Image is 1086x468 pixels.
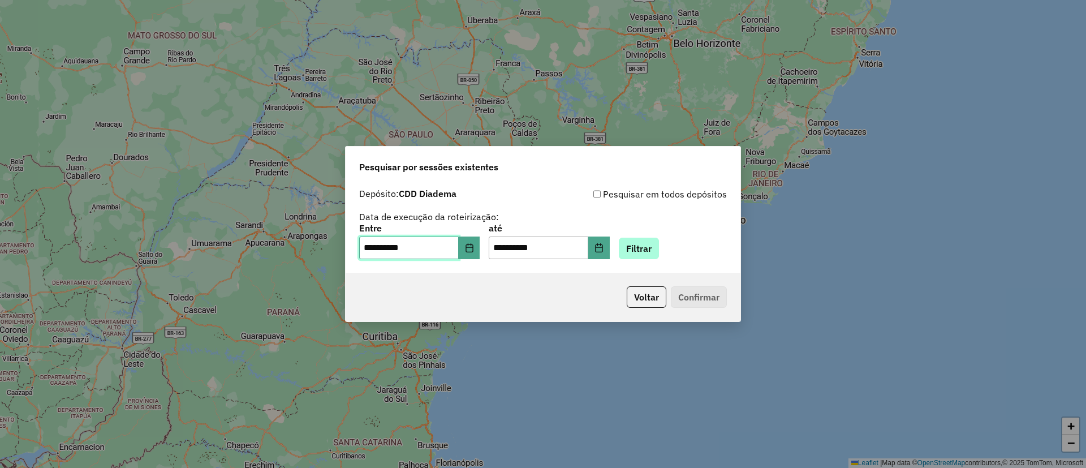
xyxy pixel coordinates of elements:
[399,188,456,199] strong: CDD Diadema
[627,286,666,308] button: Voltar
[619,238,659,259] button: Filtrar
[359,160,498,174] span: Pesquisar por sessões existentes
[359,210,499,224] label: Data de execução da roteirização:
[543,187,727,201] div: Pesquisar em todos depósitos
[359,187,456,200] label: Depósito:
[489,221,609,235] label: até
[459,237,480,259] button: Choose Date
[588,237,610,259] button: Choose Date
[359,221,480,235] label: Entre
